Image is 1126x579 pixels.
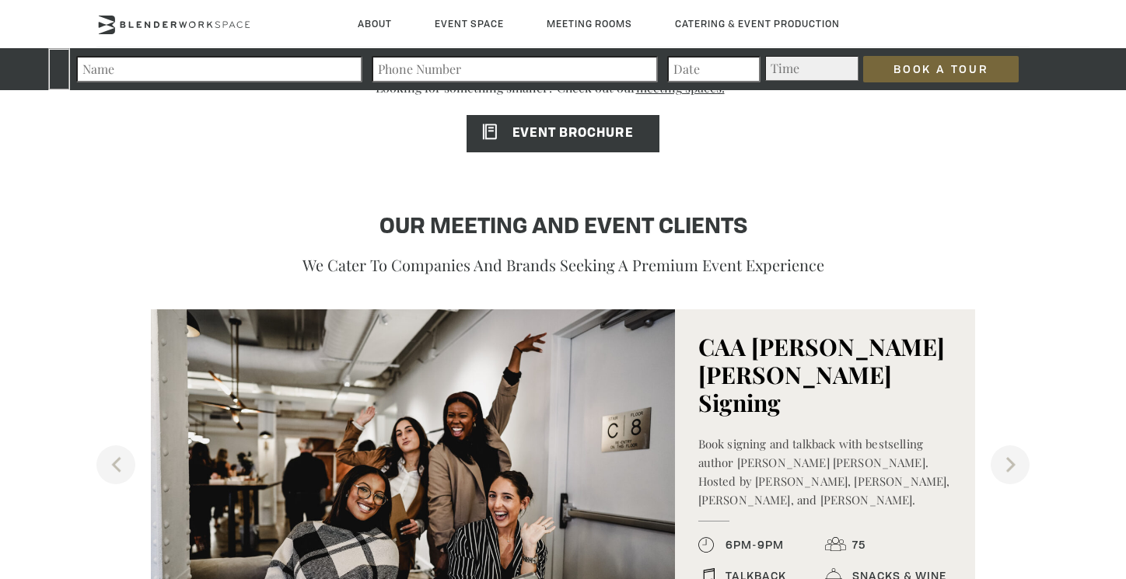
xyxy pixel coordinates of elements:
[96,445,135,484] button: Previous
[698,434,952,509] p: Book signing and talkback with bestselling author [PERSON_NAME] [PERSON_NAME]. Hosted by [PERSON_...
[372,56,658,82] input: Phone Number
[718,539,784,551] span: 6PM-9PM
[76,56,362,82] input: Name
[174,252,952,278] p: We cater to companies and brands seeking a premium event experience
[846,380,1126,579] iframe: Chat Widget
[143,79,983,111] p: Looking for something smaller? Check out our
[467,115,659,152] a: EVENT BROCHURE
[174,213,952,242] h4: OUR MEETING AND EVENT CLIENTS
[863,56,1019,82] input: Book a Tour
[698,333,952,417] h5: CAA [PERSON_NAME] [PERSON_NAME] Signing
[667,56,761,82] input: Date
[467,127,632,140] span: EVENT BROCHURE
